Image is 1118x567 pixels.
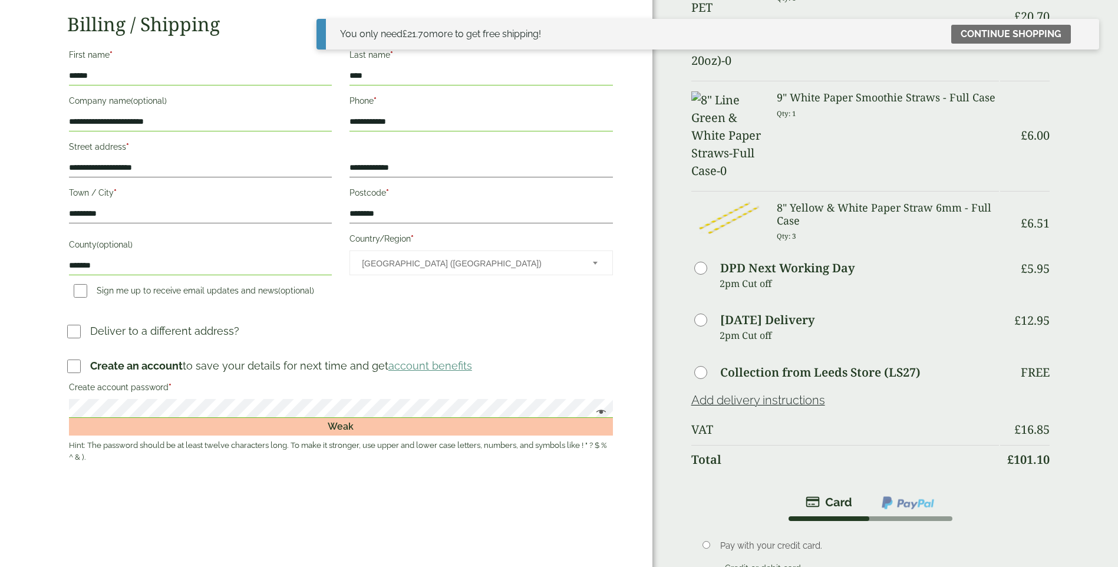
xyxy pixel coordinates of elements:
[777,202,999,227] h3: 8" Yellow & White Paper Straw 6mm - Full Case
[880,495,935,510] img: ppcp-gateway.png
[131,96,167,106] span: (optional)
[691,393,825,407] a: Add delivery instructions
[90,323,239,339] p: Deliver to a different address?
[126,142,129,151] abbr: required
[340,27,541,41] div: You only need more to get free shipping!
[69,93,332,113] label: Company name
[69,286,319,299] label: Sign me up to receive email updates and news
[110,50,113,60] abbr: required
[1021,215,1050,231] bdi: 6.51
[691,91,763,180] img: 8" Line Green & White Paper Straws-Full Case-0
[720,367,921,378] label: Collection from Leeds Store (LS27)
[374,96,377,106] abbr: required
[1014,421,1050,437] bdi: 16.85
[1021,261,1050,276] bdi: 5.95
[777,91,999,104] h3: 9" White Paper Smoothie Straws - Full Case
[349,93,612,113] label: Phone
[1014,312,1021,328] span: £
[720,539,1033,552] p: Pay with your credit card.
[1007,451,1014,467] span: £
[1014,312,1050,328] bdi: 12.95
[411,234,414,243] abbr: required
[720,327,1000,344] p: 2pm Cut off
[69,440,613,463] small: Hint: The password should be at least twelve characters long. To make it stronger, use upper and ...
[806,495,852,509] img: stripe.png
[169,383,172,392] abbr: required
[69,379,613,399] label: Create account password
[69,47,332,67] label: First name
[90,360,183,372] strong: Create an account
[69,418,613,436] div: Weak
[349,184,612,205] label: Postcode
[777,232,796,240] small: Qty: 3
[1014,421,1021,437] span: £
[97,240,133,249] span: (optional)
[1021,127,1027,143] span: £
[951,25,1071,44] a: Continue shopping
[1021,127,1050,143] bdi: 6.00
[777,109,796,118] small: Qty: 1
[349,230,612,250] label: Country/Region
[1021,215,1027,231] span: £
[691,416,1000,444] th: VAT
[69,236,332,256] label: County
[403,28,429,39] span: 21.70
[69,139,332,159] label: Street address
[349,250,612,275] span: Country/Region
[1014,8,1021,24] span: £
[1014,8,1050,24] bdi: 20.70
[74,284,87,298] input: Sign me up to receive email updates and news(optional)
[720,262,855,274] label: DPD Next Working Day
[114,188,117,197] abbr: required
[691,445,1000,474] th: Total
[403,28,407,39] span: £
[1021,365,1050,380] p: Free
[69,184,332,205] label: Town / City
[90,358,472,374] p: to save your details for next time and get
[362,251,576,276] span: United Kingdom (UK)
[1021,261,1027,276] span: £
[1007,451,1050,467] bdi: 101.10
[278,286,314,295] span: (optional)
[386,188,389,197] abbr: required
[720,275,1000,292] p: 2pm Cut off
[720,314,814,326] label: [DATE] Delivery
[388,360,472,372] a: account benefits
[67,13,615,35] h2: Billing / Shipping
